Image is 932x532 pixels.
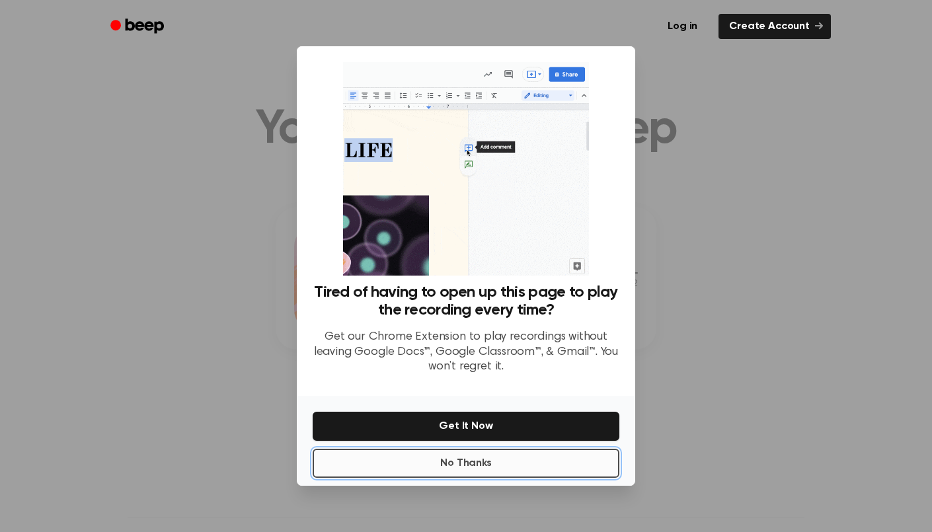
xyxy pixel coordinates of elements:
a: Log in [654,11,711,42]
a: Beep [101,14,176,40]
button: Get It Now [313,412,619,441]
h3: Tired of having to open up this page to play the recording every time? [313,284,619,319]
button: No Thanks [313,449,619,478]
p: Get our Chrome Extension to play recordings without leaving Google Docs™, Google Classroom™, & Gm... [313,330,619,375]
img: Beep extension in action [343,62,588,276]
a: Create Account [718,14,831,39]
